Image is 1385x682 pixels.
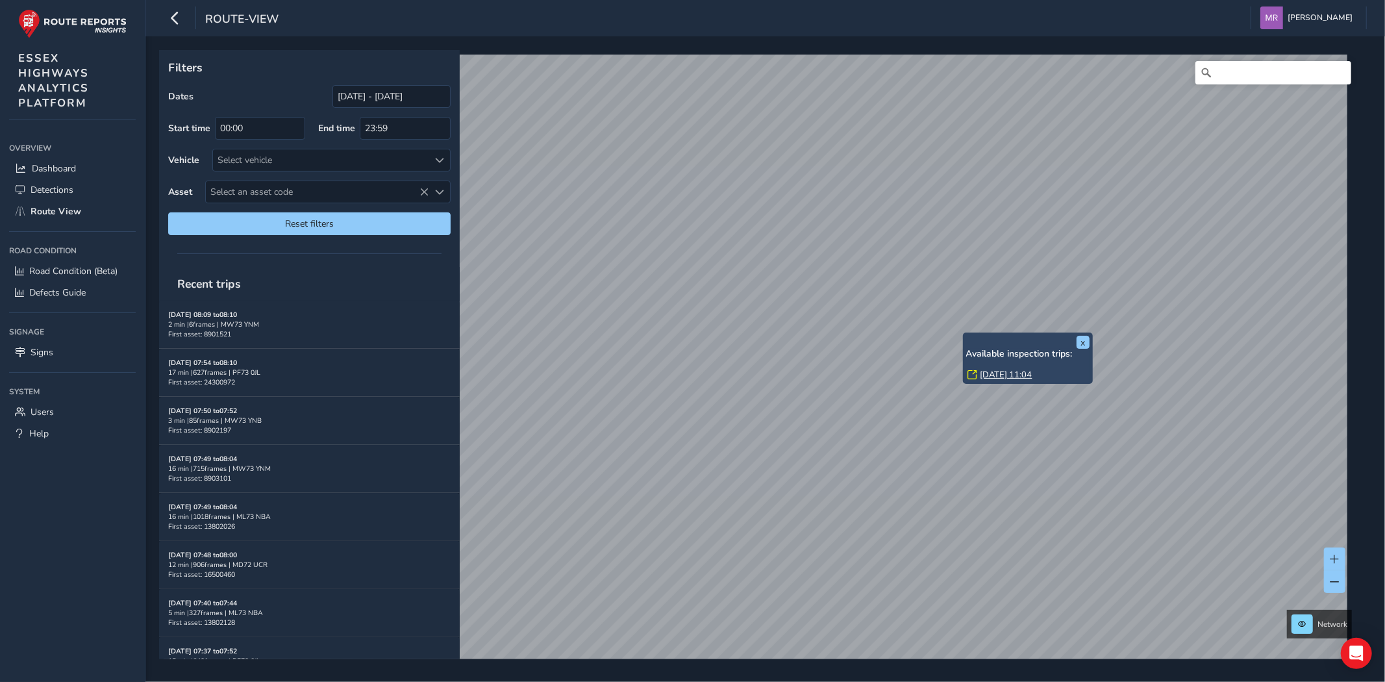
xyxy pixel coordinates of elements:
div: 16 min | 1018 frames | ML73 NBA [168,512,451,522]
span: ESSEX HIGHWAYS ANALYTICS PLATFORM [18,51,89,110]
div: 2 min | 6 frames | MW73 YNM [168,320,451,329]
span: Select an asset code [206,181,429,203]
a: Users [9,401,136,423]
strong: [DATE] 07:49 to 08:04 [168,502,237,512]
span: First asset: 8902197 [168,425,231,435]
canvas: Map [164,55,1347,674]
strong: [DATE] 07:49 to 08:04 [168,454,237,464]
span: First asset: 24300972 [168,377,235,387]
span: Detections [31,184,73,196]
strong: [DATE] 07:40 to 07:44 [168,598,237,608]
div: 17 min | 627 frames | PF73 0JL [168,368,451,377]
img: rr logo [18,9,127,38]
a: Signs [9,342,136,363]
img: diamond-layout [1260,6,1283,29]
span: First asset: 8901521 [168,329,231,339]
label: Asset [168,186,192,198]
span: Reset filters [178,218,441,230]
a: [DATE] 11:04 [980,369,1032,381]
span: Route View [31,205,81,218]
div: Signage [9,322,136,342]
button: [PERSON_NAME] [1260,6,1357,29]
label: Start time [168,122,210,134]
label: Vehicle [168,154,199,166]
a: Defects Guide [9,282,136,303]
a: Road Condition (Beta) [9,260,136,282]
div: 5 min | 327 frames | ML73 NBA [168,608,451,618]
span: First asset: 13802128 [168,618,235,627]
span: [PERSON_NAME] [1288,6,1353,29]
div: Select vehicle [213,149,429,171]
div: 16 min | 715 frames | MW73 YNM [168,464,451,474]
strong: [DATE] 08:09 to 08:10 [168,310,237,320]
a: Help [9,423,136,444]
button: x [1077,336,1090,349]
a: Route View [9,201,136,222]
div: 15 min | 643 frames | PF73 0JL [168,656,451,666]
span: Dashboard [32,162,76,175]
span: route-view [205,11,279,29]
div: Overview [9,138,136,158]
button: Reset filters [168,212,451,235]
p: Filters [168,59,451,76]
h6: Available inspection trips: [966,349,1090,360]
span: Recent trips [168,267,250,301]
span: Signs [31,346,53,359]
label: End time [318,122,355,134]
span: First asset: 16500460 [168,570,235,579]
span: Users [31,406,54,418]
strong: [DATE] 07:54 to 08:10 [168,358,237,368]
span: Defects Guide [29,286,86,299]
strong: [DATE] 07:50 to 07:52 [168,406,237,416]
span: Network [1317,619,1347,629]
div: Open Intercom Messenger [1341,638,1372,669]
label: Dates [168,90,193,103]
a: Detections [9,179,136,201]
div: Select an asset code [429,181,450,203]
span: Help [29,427,49,440]
div: System [9,382,136,401]
span: First asset: 13802026 [168,522,235,531]
input: Search [1195,61,1351,84]
a: Dashboard [9,158,136,179]
span: First asset: 8903101 [168,474,231,483]
div: 12 min | 906 frames | MD72 UCR [168,560,451,570]
div: 3 min | 85 frames | MW73 YNB [168,416,451,425]
div: Road Condition [9,241,136,260]
strong: [DATE] 07:37 to 07:52 [168,646,237,656]
span: Road Condition (Beta) [29,265,118,277]
strong: [DATE] 07:48 to 08:00 [168,550,237,560]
